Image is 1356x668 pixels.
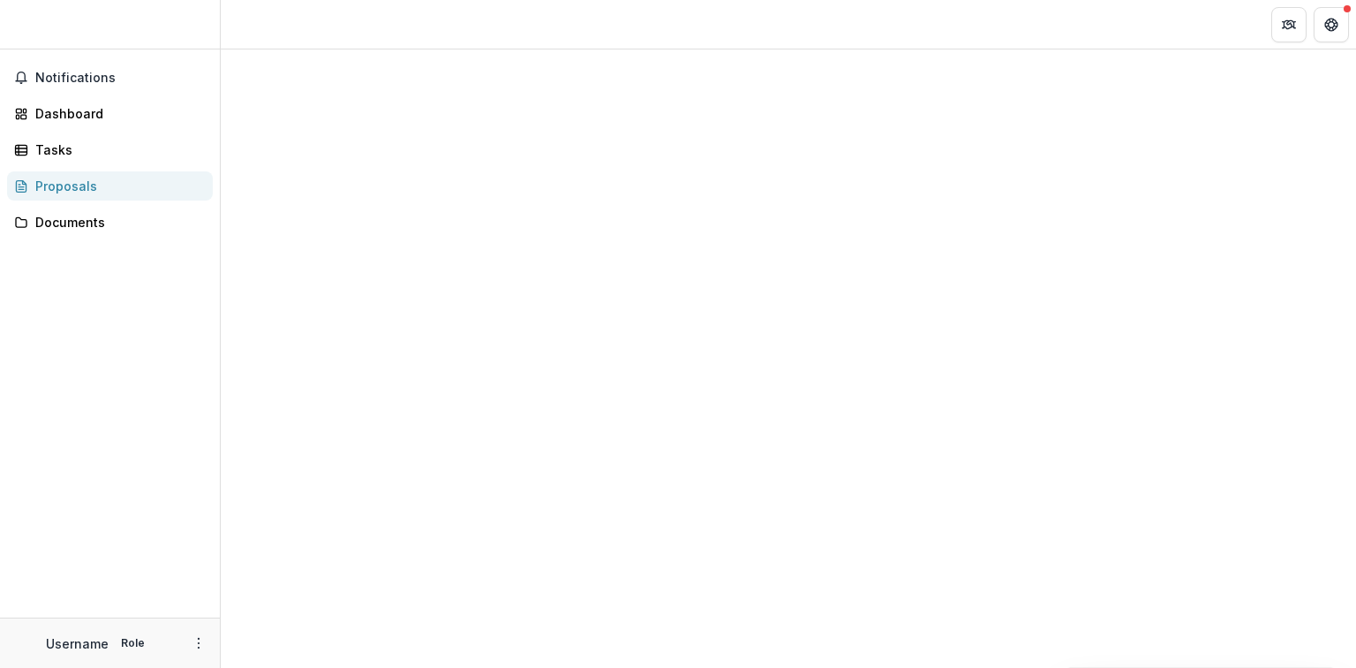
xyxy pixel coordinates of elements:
button: Partners [1271,7,1307,42]
div: Proposals [35,177,199,195]
button: Get Help [1314,7,1349,42]
a: Dashboard [7,99,213,128]
div: Documents [35,213,199,232]
a: Documents [7,208,213,237]
button: More [188,633,209,654]
span: Notifications [35,71,206,86]
a: Tasks [7,135,213,164]
button: Notifications [7,64,213,92]
a: Proposals [7,171,213,201]
div: Tasks [35,140,199,159]
p: Username [46,634,109,653]
div: Dashboard [35,104,199,123]
p: Role [116,635,150,651]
